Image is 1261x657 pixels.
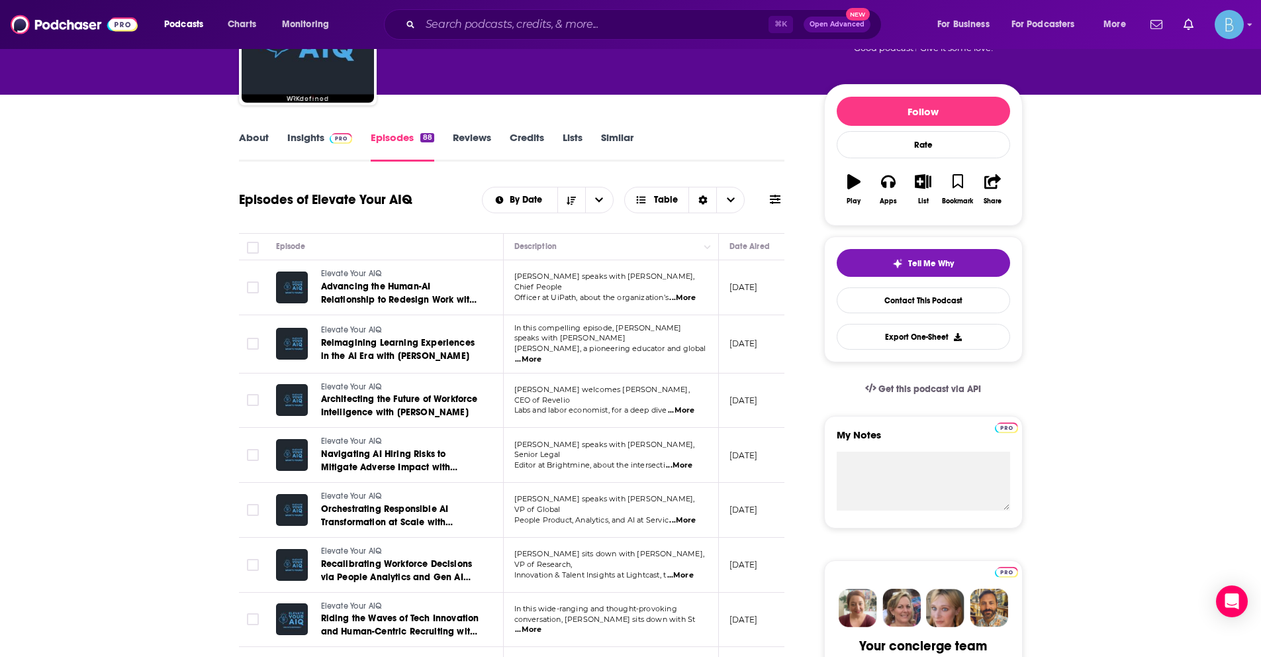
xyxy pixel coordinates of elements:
[321,613,479,650] span: Riding the Waves of Tech Innovation and Human-Centric Recruiting with [PERSON_NAME]
[928,14,1006,35] button: open menu
[654,195,678,205] span: Table
[321,382,382,391] span: Elevate Your AIQ
[321,436,382,446] span: Elevate Your AIQ
[321,281,477,319] span: Advancing the Human-AI Relationship to Redesign Work with [PERSON_NAME]
[975,166,1009,213] button: Share
[729,504,758,515] p: [DATE]
[729,450,758,461] p: [DATE]
[321,558,473,596] span: Recalibrating Workforce Decisions via People Analytics and Gen AI with [PERSON_NAME]
[729,614,758,625] p: [DATE]
[837,324,1010,350] button: Export One-Sheet
[321,601,480,613] a: Elevate Your AIQ
[729,559,758,570] p: [DATE]
[219,14,264,35] a: Charts
[667,570,694,581] span: ...More
[321,612,480,638] a: Riding the Waves of Tech Innovation and Human-Centric Recruiting with [PERSON_NAME]
[937,15,990,34] span: For Business
[669,515,696,526] span: ...More
[321,325,480,336] a: Elevate Your AIQ
[515,354,541,365] span: ...More
[453,131,491,162] a: Reviews
[247,338,259,350] span: Toggle select row
[514,344,706,353] span: [PERSON_NAME], a pioneering educator and global
[601,131,633,162] a: Similar
[321,280,480,307] a: Advancing the Human-AI Relationship to Redesign Work with [PERSON_NAME]
[247,504,259,516] span: Toggle select row
[700,239,716,255] button: Column Actions
[892,258,903,269] img: tell me why sparkle
[769,16,793,33] span: ⌘ K
[882,589,921,627] img: Barbara Profile
[510,131,544,162] a: Credits
[1003,14,1094,35] button: open menu
[995,423,1018,433] img: Podchaser Pro
[514,549,704,569] span: [PERSON_NAME] sits down with [PERSON_NAME], VP of Research,
[880,197,897,205] div: Apps
[330,133,353,144] img: Podchaser Pro
[514,405,667,415] span: Labs and labor economist, for a deep dive
[563,131,583,162] a: Lists
[273,14,346,35] button: open menu
[247,449,259,461] span: Toggle select row
[1011,15,1075,34] span: For Podcasters
[1216,585,1248,617] div: Open Intercom Messenger
[397,9,894,40] div: Search podcasts, credits, & more...
[321,558,480,584] a: Recalibrating Workforce Decisions via People Analytics and Gen AI with [PERSON_NAME]
[482,187,614,213] h2: Choose List sort
[514,570,667,580] span: Innovation & Talent Insights at Lightcast, t
[837,97,1010,126] button: Follow
[247,613,259,625] span: Toggle select row
[847,197,861,205] div: Play
[855,373,992,405] a: Get this podcast via API
[837,249,1010,277] button: tell me why sparkleTell Me Why
[321,546,382,556] span: Elevate Your AIQ
[321,491,382,501] span: Elevate Your AIQ
[239,131,269,162] a: About
[1215,10,1244,39] img: User Profile
[164,15,203,34] span: Podcasts
[729,338,758,349] p: [DATE]
[557,187,585,213] button: Sort Direction
[995,421,1018,433] a: Pro website
[1215,10,1244,39] button: Show profile menu
[1145,13,1168,36] a: Show notifications dropdown
[688,187,716,213] div: Sort Direction
[908,258,954,269] span: Tell Me Why
[666,460,692,471] span: ...More
[984,197,1002,205] div: Share
[846,8,870,21] span: New
[837,131,1010,158] div: Rate
[510,195,547,205] span: By Date
[239,191,412,208] h1: Episodes of Elevate Your AIQ
[483,195,557,205] button: open menu
[321,491,480,503] a: Elevate Your AIQ
[11,12,138,37] img: Podchaser - Follow, Share and Rate Podcasts
[585,187,613,213] button: open menu
[321,337,475,362] span: Reimagining Learning Experiences in the AI Era with [PERSON_NAME]
[906,166,940,213] button: List
[321,336,480,363] a: Reimagining Learning Experiences in the AI Era with [PERSON_NAME]
[247,281,259,293] span: Toggle select row
[515,625,541,635] span: ...More
[837,429,1010,452] label: My Notes
[514,238,557,254] div: Description
[1178,13,1199,36] a: Show notifications dropdown
[729,281,758,293] p: [DATE]
[624,187,745,213] h2: Choose View
[514,615,696,624] span: conversation, [PERSON_NAME] sits down with St
[941,166,975,213] button: Bookmark
[276,238,306,254] div: Episode
[321,448,480,474] a: Navigating AI Hiring Risks to Mitigate Adverse Impact with [PERSON_NAME]
[514,385,690,405] span: [PERSON_NAME] welcomes [PERSON_NAME], CEO of Revelio
[514,323,682,343] span: In this compelling episode, [PERSON_NAME] speaks with [PERSON_NAME]
[918,197,929,205] div: List
[282,15,329,34] span: Monitoring
[514,272,695,291] span: [PERSON_NAME] speaks with [PERSON_NAME], Chief People
[871,166,906,213] button: Apps
[514,604,677,613] span: In this wide-ranging and thought-provoking
[669,293,696,303] span: ...More
[514,460,665,470] span: Editor at Brightmine, about the intersecti
[995,565,1018,578] a: Pro website
[1094,14,1143,35] button: open menu
[321,268,480,280] a: Elevate Your AIQ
